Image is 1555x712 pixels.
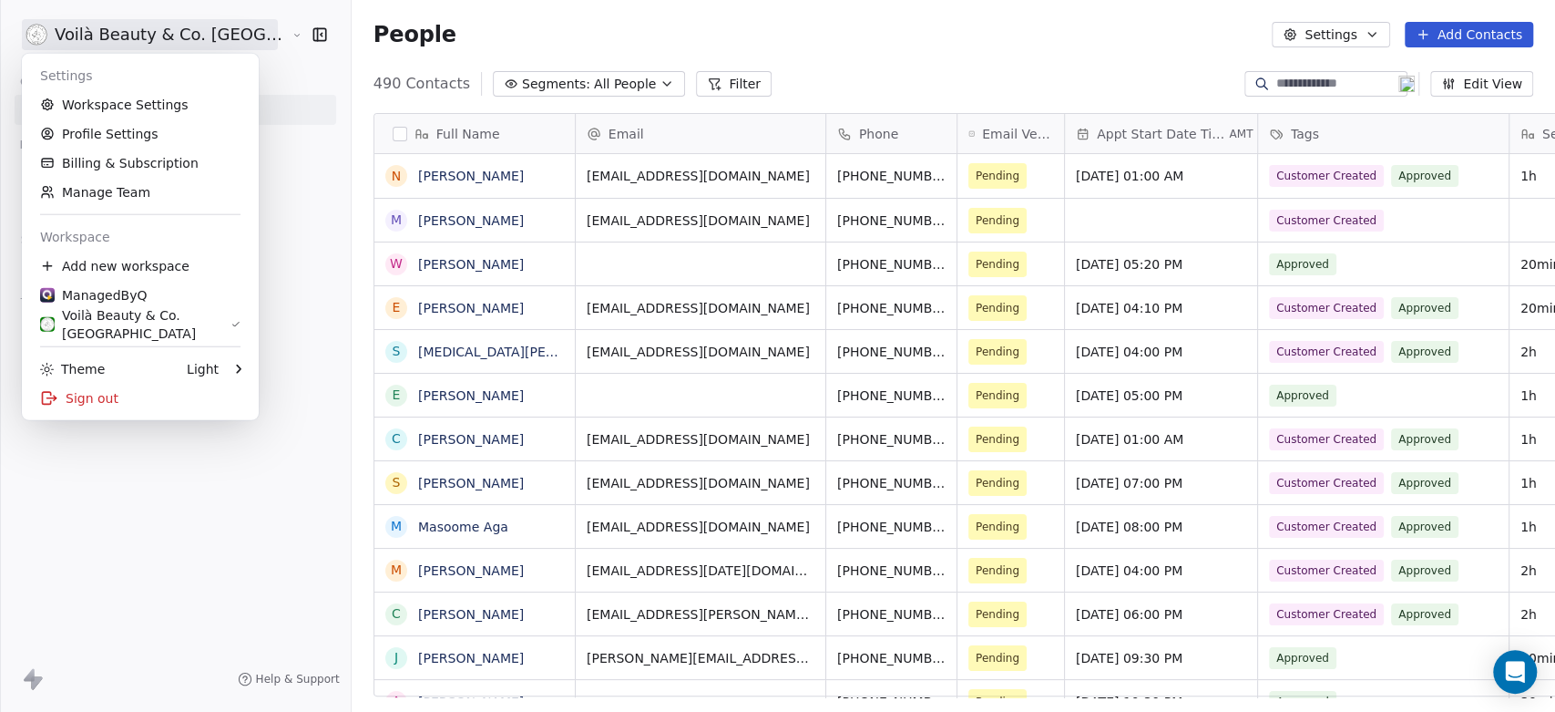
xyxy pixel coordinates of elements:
[1398,76,1415,92] img: 19.png
[40,306,230,343] div: Voilà Beauty & Co. [GEOGRAPHIC_DATA]
[29,90,251,119] a: Workspace Settings
[29,149,251,178] a: Billing & Subscription
[29,61,251,90] div: Settings
[29,119,251,149] a: Profile Settings
[29,252,251,281] div: Add new workspace
[187,360,219,378] div: Light
[40,360,105,378] div: Theme
[29,222,251,252] div: Workspace
[40,317,55,332] img: Voila_Beauty_And_Co_Logo.png
[40,288,55,303] img: Stripe.png
[40,286,147,304] div: ManagedByQ
[29,384,251,413] div: Sign out
[29,178,251,207] a: Manage Team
